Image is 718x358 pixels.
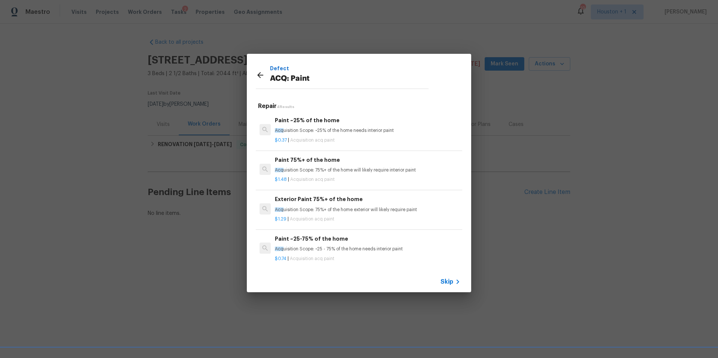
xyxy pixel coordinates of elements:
[277,105,294,109] span: 4 Results
[275,168,283,172] span: Acq
[275,137,460,143] p: |
[270,64,429,72] p: Defect
[258,102,462,110] h5: Repair
[275,167,460,173] p: uisition Scope: 75%+ of the home will likely require interior paint
[275,246,460,252] p: uisition Scope: ~25 - 75% of the home needs interior paint
[275,217,286,221] span: $1.29
[275,247,283,251] span: Acq
[275,128,283,133] span: Acq
[441,278,453,286] span: Skip
[275,177,287,182] span: $1.48
[275,195,460,203] h6: Exterior Paint 75%+ of the home
[275,138,287,142] span: $0.37
[275,176,460,183] p: |
[275,216,460,222] p: |
[275,156,460,164] h6: Paint 75%+ of the home
[275,235,460,243] h6: Paint ~25-75% of the home
[270,73,429,85] p: ACQ: Paint
[290,177,335,182] span: Acquisition acq paint
[275,207,460,213] p: uisition Scope: 75%+ of the home exterior will likely require paint
[275,127,460,134] p: uisition Scope: ~25% of the home needs interior paint
[290,138,335,142] span: Acquisition acq paint
[275,256,286,261] span: $0.74
[275,207,283,212] span: Acq
[275,256,460,262] p: |
[275,116,460,124] h6: Paint ~25% of the home
[290,217,334,221] span: Acquisition acq paint
[290,256,334,261] span: Acquisition acq paint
